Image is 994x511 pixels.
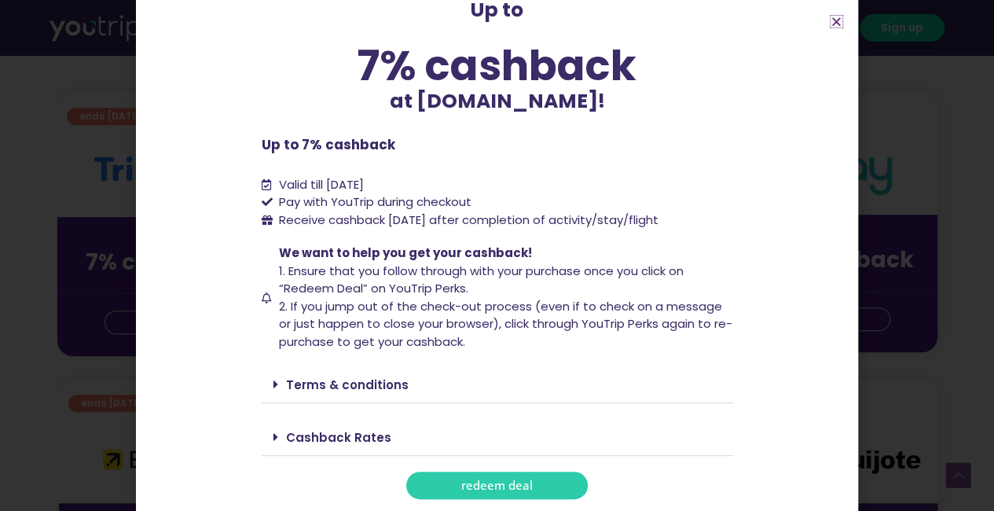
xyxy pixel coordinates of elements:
p: at [DOMAIN_NAME]! [262,86,733,116]
div: Cashback Rates [262,419,733,456]
a: Close [831,16,842,28]
span: redeem deal [461,480,533,491]
a: redeem deal [406,472,588,499]
span: We want to help you get your cashback! [279,244,532,261]
div: 7% cashback [262,45,733,86]
div: Terms & conditions [262,366,733,403]
span: 1. Ensure that you follow through with your purchase once you click on “Redeem Deal” on YouTrip P... [279,263,684,297]
b: Up to 7% cashback [262,135,395,154]
span: Receive cashback [DATE] after completion of activity/stay/flight [279,211,658,228]
span: 2. If you jump out of the check-out process (even if to check on a message or just happen to clos... [279,298,732,350]
span: Pay with YouTrip during checkout [275,193,471,211]
a: Terms & conditions [286,377,409,393]
a: Cashback Rates [286,429,391,446]
span: Valid till [DATE] [279,176,364,193]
